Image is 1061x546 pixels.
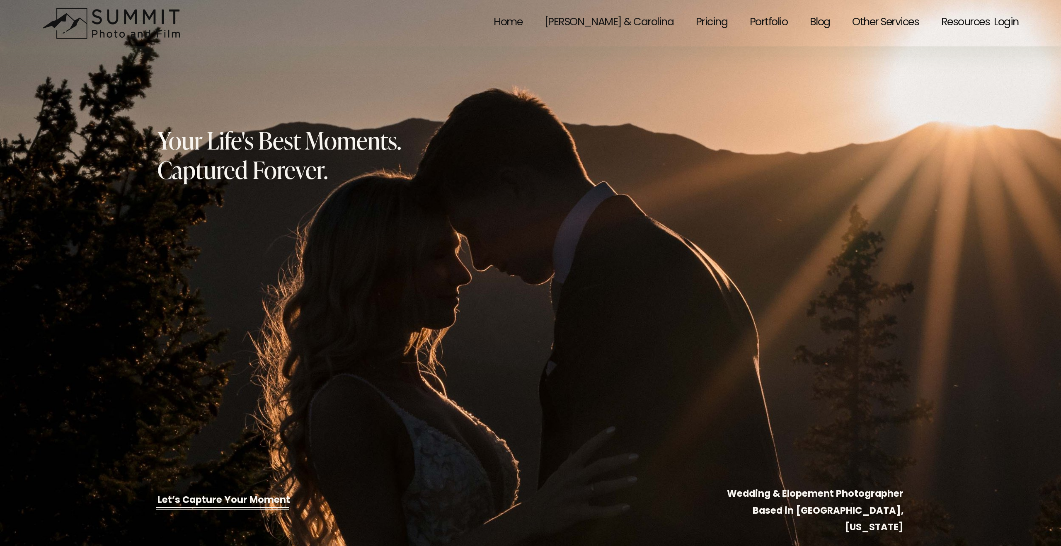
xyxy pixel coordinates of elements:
[810,5,830,41] a: Blog
[941,5,990,41] a: folder dropdown
[852,5,919,41] a: folder dropdown
[42,7,185,39] img: Summit Photo and Film
[852,6,919,40] span: Other Services
[157,126,434,184] h2: Your Life's Best Moments. Captured Forever.
[250,493,290,508] a: Moment
[941,6,990,40] span: Resources
[696,5,727,41] a: Pricing
[750,5,787,41] a: Portfolio
[994,6,1018,40] a: Login
[545,5,673,41] a: [PERSON_NAME] & Carolina
[727,486,906,536] strong: Wedding & Elopement Photographer Based in [GEOGRAPHIC_DATA], [US_STATE]
[494,5,522,41] a: Home
[157,493,247,508] a: Let’s Capture Your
